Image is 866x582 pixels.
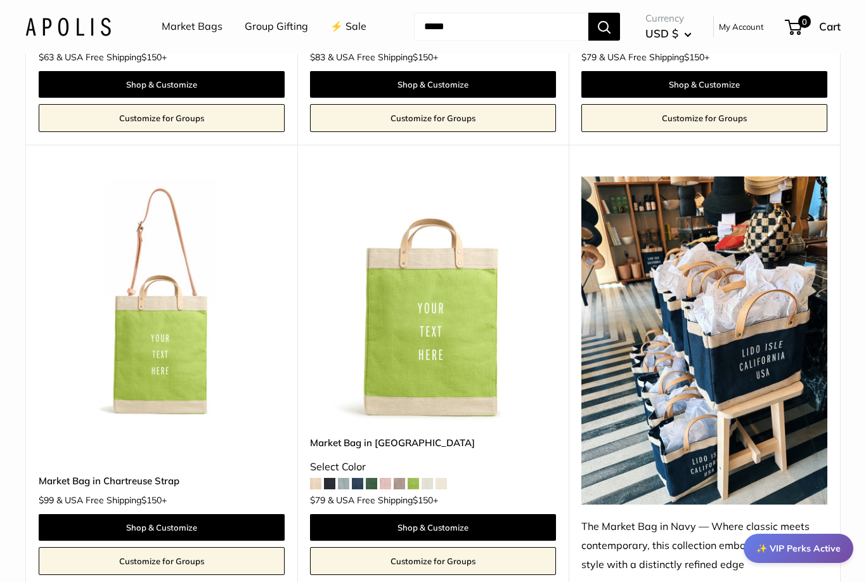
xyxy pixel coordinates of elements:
button: USD $ [645,23,692,44]
span: & USA Free Shipping + [56,496,167,505]
a: Shop & Customize [581,71,827,98]
a: Group Gifting [245,17,308,36]
a: Market Bags [162,17,223,36]
a: Market Bag in Chartreuse Strap [39,473,285,488]
span: $150 [413,51,433,63]
a: Shop & Customize [39,71,285,98]
span: $150 [141,51,162,63]
a: Shop & Customize [310,71,556,98]
a: Customize for Groups [310,547,556,575]
span: $150 [684,51,704,63]
span: $150 [413,494,433,506]
a: Shop & Customize [310,514,556,541]
img: The Market Bag in Navy — Where classic meets contemporary, this collection embodies effortless st... [581,176,827,505]
div: Select Color [310,458,556,477]
span: $99 [39,494,54,506]
span: $63 [39,51,54,63]
a: Customize for Groups [39,104,285,132]
img: Market Bag in Chartreuse Strap [39,176,285,423]
span: & USA Free Shipping + [599,53,709,62]
span: & USA Free Shipping + [328,496,438,505]
span: $83 [310,51,325,63]
span: & USA Free Shipping + [56,53,167,62]
a: Market Bag in ChartreuseMarket Bag in Chartreuse [310,176,556,423]
a: ⚡️ Sale [330,17,366,36]
img: Apolis [25,17,111,36]
span: & USA Free Shipping + [328,53,438,62]
button: Search [588,13,620,41]
span: Currency [645,10,692,27]
span: $79 [310,494,325,506]
span: USD $ [645,27,678,40]
a: My Account [719,19,764,34]
div: ✨ VIP Perks Active [744,534,853,563]
a: Market Bag in Chartreuse StrapMarket Bag in Chartreuse Strap [39,176,285,423]
img: Market Bag in Chartreuse [310,176,556,423]
span: $79 [581,51,597,63]
a: Customize for Groups [581,104,827,132]
span: $150 [141,494,162,506]
a: 0 Cart [786,17,841,37]
a: Customize for Groups [39,547,285,575]
span: Cart [819,20,841,33]
a: Market Bag in [GEOGRAPHIC_DATA] [310,435,556,450]
span: 0 [798,15,811,28]
input: Search... [414,13,588,41]
a: Shop & Customize [39,514,285,541]
a: Customize for Groups [310,104,556,132]
div: The Market Bag in Navy — Where classic meets contemporary, this collection embodies effortless st... [581,517,827,574]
